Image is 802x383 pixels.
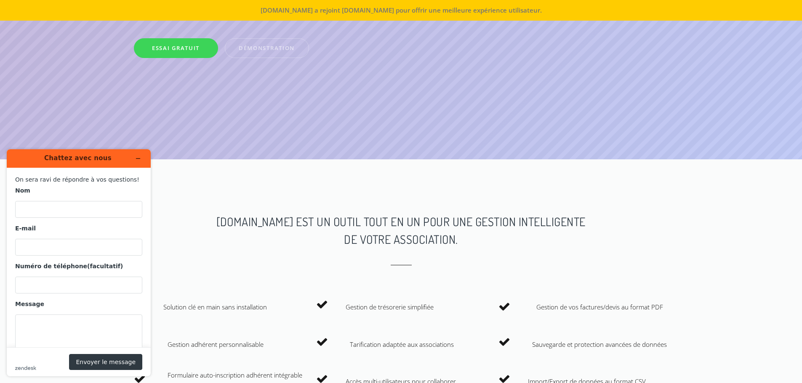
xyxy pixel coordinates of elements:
strong: Message [15,158,44,165]
button: Envoyer le message [69,211,142,227]
p: Tarification adaptée aux associations [350,338,486,351]
p: Gestion de trésorerie simplifiée [346,301,486,313]
a: DÉMONSTRATION [225,38,309,58]
div: (facultatif) [15,120,142,128]
p: Gestion de vos factures/devis au format PDF [536,301,668,313]
strong: Nom [15,45,30,51]
h1: Chattez avec nous [36,11,120,21]
span: Aide [19,6,36,13]
strong: Numéro de téléphone [15,120,87,127]
strong: E-mail [15,82,36,89]
button: Réduire le widget [131,10,145,22]
h2: [DOMAIN_NAME] EST UN OUTIL TOUT EN UN POUR UNE GESTION INTELLIGENTE DE VOTRE ASSOCIATION. [214,213,588,248]
p: Gestion adhérent personnalisable [168,338,304,351]
p: Solution clé en main sans installation [163,301,304,313]
p: Sauvegarde et protection avancées de données [532,338,668,351]
span: On sera ravi de répondre à vos questions! [15,34,139,40]
a: ESSAI GRATUIT [134,38,218,58]
strong: [DOMAIN_NAME] a rejoint [DOMAIN_NAME] pour offrir une meilleure expérience utilisateur. [261,6,542,14]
